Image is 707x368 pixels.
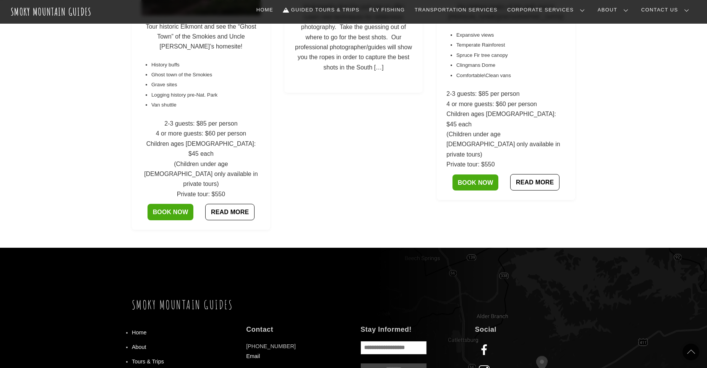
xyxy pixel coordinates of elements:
[205,204,254,220] a: READ MORE
[638,2,695,18] a: Contact Us
[148,204,193,220] a: BOOK NOW
[132,329,146,336] a: Home
[253,2,276,18] a: Home
[456,30,566,40] li: Expansive views
[452,174,498,191] a: BOOK NOW
[456,50,566,60] li: Spruce Fir tree canopy
[132,344,146,350] a: About
[246,325,346,334] h4: Contact
[510,174,559,190] a: READ MORE
[141,22,260,52] p: Tour historic Elkmont and see the “Ghost Town” of the Smokies and Uncle [PERSON_NAME]’s homesite!
[366,2,408,18] a: Fly Fishing
[151,100,261,110] li: Van shuttle
[132,297,233,312] a: Smoky Mountain Guides
[595,2,634,18] a: About
[151,70,261,80] li: Ghost town of the Smokies
[246,353,260,359] a: Email
[456,60,566,70] li: Clingmans Dome
[456,40,566,50] li: Temperate Rainforest
[151,60,261,70] li: History buffs
[475,325,575,334] h4: Social
[361,325,461,334] h4: Stay Informed!
[456,71,566,81] li: Comfortable\Clean vans
[246,341,346,362] p: [PHONE_NUMBER]
[141,119,260,199] p: 2-3 guests: $85 per person 4 or more guests: $60 per person Children ages [DEMOGRAPHIC_DATA]: $45...
[475,347,496,353] a: facebook
[151,90,261,100] li: Logging history pre-Nat. Park
[412,2,500,18] a: Transportation Services
[446,89,565,169] p: 2-3 guests: $85 per person 4 or more guests: $60 per person Children ages [DEMOGRAPHIC_DATA]: $45...
[151,80,261,90] li: Grave sites
[504,2,591,18] a: Corporate Services
[280,2,363,18] a: Guided Tours & Trips
[132,358,164,365] a: Tours & Trips
[11,5,92,18] a: Smoky Mountain Guides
